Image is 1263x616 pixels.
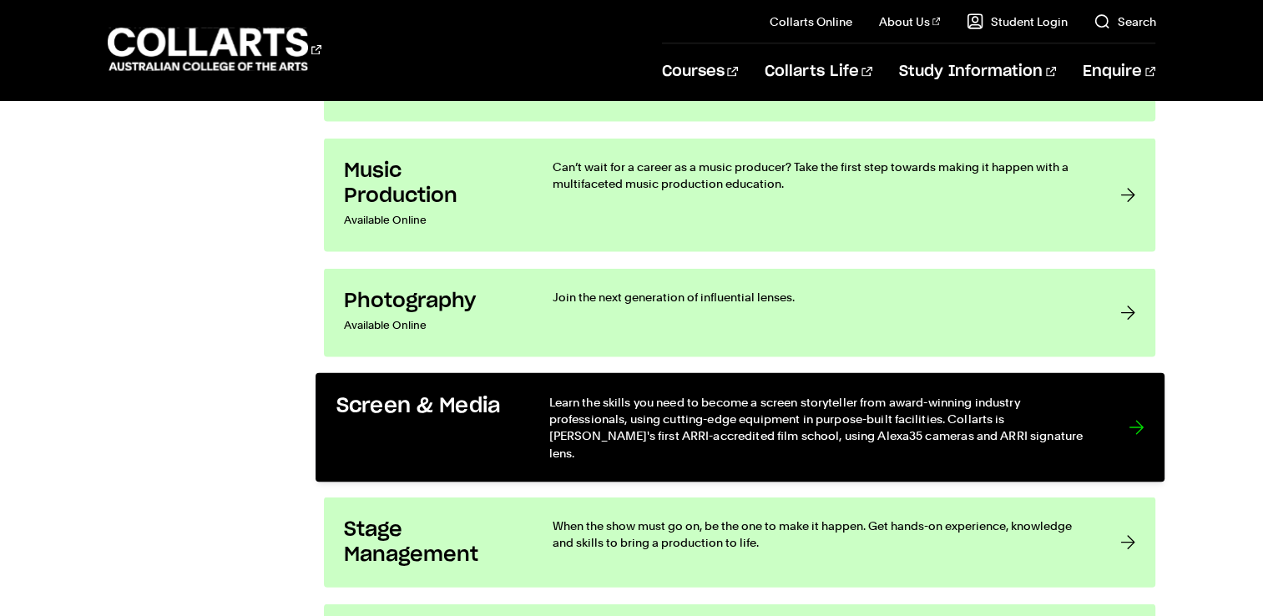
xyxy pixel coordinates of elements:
[344,159,519,209] h3: Music Production
[324,269,1156,357] a: Photography Available Online Join the next generation of influential lenses.
[344,209,519,232] p: Available Online
[553,159,1088,192] p: Can’t wait for a career as a music producer? Take the first step towards making it happen with a ...
[765,44,872,99] a: Collarts Life
[553,289,1088,305] p: Join the next generation of influential lenses.
[344,314,519,337] p: Available Online
[336,393,514,419] h3: Screen & Media
[879,13,941,30] a: About Us
[324,497,1156,588] a: Stage Management When the show must go on, be the one to make it happen. Get hands-on experience,...
[316,373,1164,482] a: Screen & Media Learn the skills you need to become a screen storyteller from award-winning indust...
[770,13,852,30] a: Collarts Online
[344,289,519,314] h3: Photography
[967,13,1067,30] a: Student Login
[344,518,519,568] h3: Stage Management
[548,393,1094,462] p: Learn the skills you need to become a screen storyteller from award-winning industry professional...
[108,26,321,73] div: Go to homepage
[899,44,1056,99] a: Study Information
[662,44,738,99] a: Courses
[553,518,1088,551] p: When the show must go on, be the one to make it happen. Get hands-on experience, knowledge and sk...
[1083,44,1155,99] a: Enquire
[324,139,1156,252] a: Music Production Available Online Can’t wait for a career as a music producer? Take the first ste...
[1094,13,1155,30] a: Search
